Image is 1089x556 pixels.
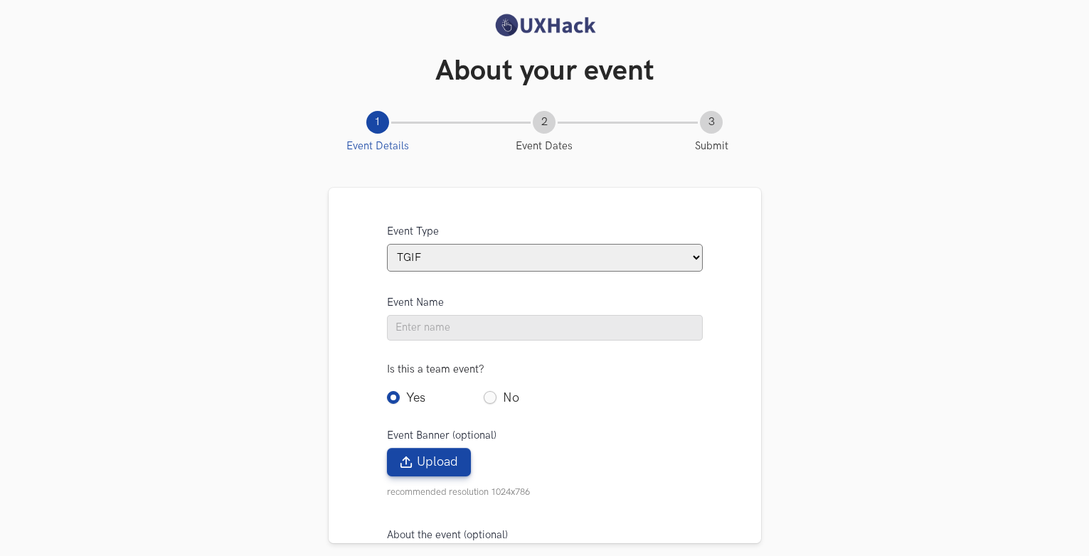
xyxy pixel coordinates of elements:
label: Event Name [387,296,444,309]
span: 1 [374,111,381,134]
label: About the event (optional) [387,529,508,541]
label: Event Banner (optional) [387,429,703,442]
img: UXHack [492,13,598,38]
input: Enter name [387,315,703,341]
label: Yes [387,389,425,407]
h1: About your event [294,54,795,88]
span: 3 [708,111,715,134]
label: Event Type [387,225,439,237]
legend: Is this a team event? [387,363,484,376]
div: Multi-step indicator [294,111,795,152]
p: recommended resolution 1024x786 [387,486,703,498]
label: No [484,389,519,407]
span: Upload [417,454,458,470]
span: 2 [541,111,548,134]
